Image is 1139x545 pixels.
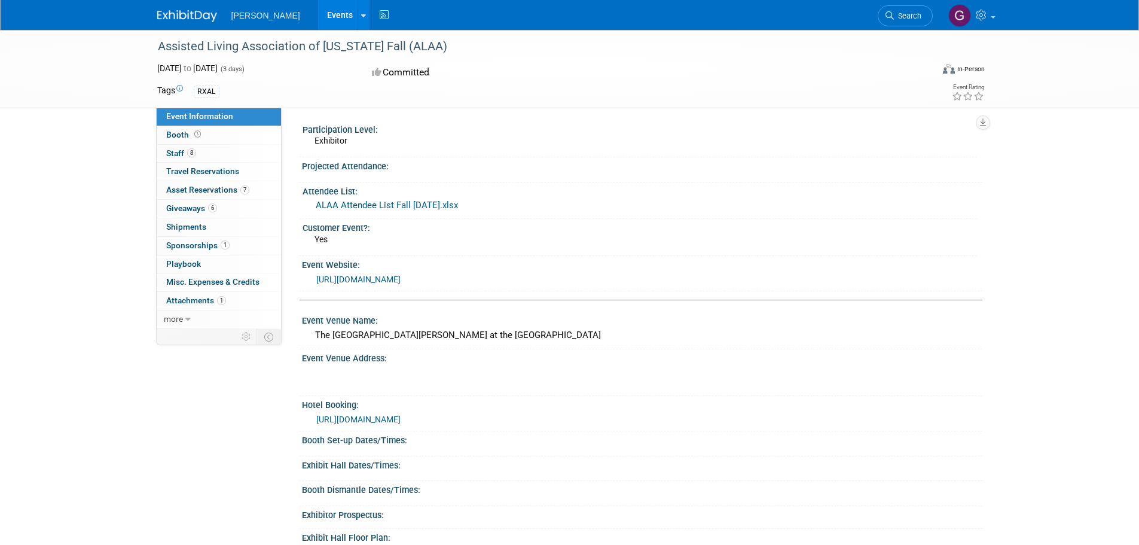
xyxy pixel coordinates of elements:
[302,256,982,271] div: Event Website:
[166,111,233,121] span: Event Information
[957,65,985,74] div: In-Person
[303,121,977,136] div: Participation Level:
[302,349,982,364] div: Event Venue Address:
[314,136,347,145] span: Exhibitor
[316,275,401,284] a: [URL][DOMAIN_NAME]
[221,240,230,249] span: 1
[157,63,218,73] span: [DATE] [DATE]
[157,145,281,163] a: Staff8
[157,181,281,199] a: Asset Reservations7
[166,296,226,305] span: Attachments
[302,506,982,521] div: Exhibitor Prospectus:
[302,481,982,496] div: Booth Dismantle Dates/Times:
[166,130,203,139] span: Booth
[302,456,982,471] div: Exhibit Hall Dates/Times:
[208,203,217,212] span: 6
[894,11,921,20] span: Search
[166,222,206,232] span: Shipments
[878,5,933,26] a: Search
[368,62,633,83] div: Committed
[302,396,982,411] div: Hotel Booking:
[311,326,973,345] div: The [GEOGRAPHIC_DATA][PERSON_NAME] at the [GEOGRAPHIC_DATA]
[302,431,982,446] div: Booth Set-up Dates/Times:
[256,329,281,345] td: Toggle Event Tabs
[194,86,219,98] div: RXAL
[236,329,257,345] td: Personalize Event Tab Strip
[303,219,977,234] div: Customer Event?:
[303,182,977,197] div: Attendee List:
[314,235,328,244] span: Yes
[157,163,281,181] a: Travel Reservations
[157,273,281,291] a: Misc. Expenses & Credits
[862,62,985,80] div: Event Format
[157,84,183,98] td: Tags
[166,148,196,158] span: Staff
[157,10,217,22] img: ExhibitDay
[166,166,239,176] span: Travel Reservations
[154,36,915,57] div: Assisted Living Association of [US_STATE] Fall (ALAA)
[948,4,971,27] img: Greg Friesen
[157,200,281,218] a: Giveaways6
[943,64,955,74] img: Format-Inperson.png
[166,240,230,250] span: Sponsorships
[187,148,196,157] span: 8
[302,529,982,544] div: Exhibit Hall Floor Plan:
[166,185,249,194] span: Asset Reservations
[219,65,245,73] span: (3 days)
[157,255,281,273] a: Playbook
[166,277,259,287] span: Misc. Expenses & Credits
[316,415,401,424] a: [URL][DOMAIN_NAME]
[157,126,281,144] a: Booth
[157,292,281,310] a: Attachments1
[166,203,217,213] span: Giveaways
[192,130,203,139] span: Booth not reserved yet
[166,259,201,269] span: Playbook
[157,108,281,126] a: Event Information
[157,237,281,255] a: Sponsorships1
[157,310,281,328] a: more
[164,314,183,324] span: more
[240,185,249,194] span: 7
[302,312,982,327] div: Event Venue Name:
[952,84,984,90] div: Event Rating
[182,63,193,73] span: to
[217,296,226,305] span: 1
[316,200,458,211] a: ALAA Attendee List Fall [DATE].xlsx
[231,11,300,20] span: [PERSON_NAME]
[302,157,982,172] div: Projected Attendance:
[157,218,281,236] a: Shipments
